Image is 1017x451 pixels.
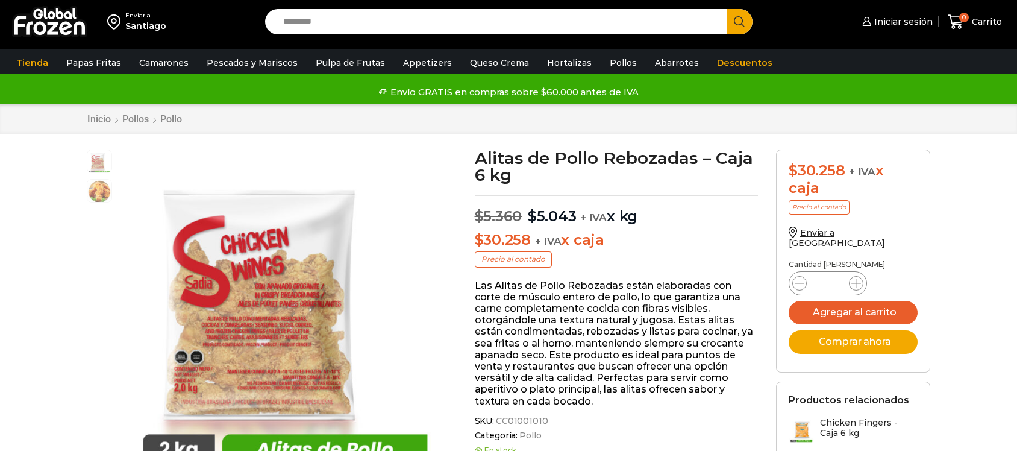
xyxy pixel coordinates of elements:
[475,416,759,426] span: SKU:
[580,212,607,224] span: + IVA
[475,207,522,225] bdi: 5.360
[125,20,166,32] div: Santiago
[789,394,909,406] h2: Productos relacionados
[789,227,885,248] a: Enviar a [GEOGRAPHIC_DATA]
[475,280,759,407] p: Las Alitas de Pollo Rebozadas están elaboradas con corte de músculo entero de pollo, lo que garan...
[87,113,183,125] nav: Breadcrumb
[711,51,778,74] a: Descuentos
[87,150,111,174] span: alitas-pollo
[789,418,918,444] a: Chicken Fingers - Caja 6 kg
[959,13,969,22] span: 0
[60,51,127,74] a: Papas Fritas
[133,51,195,74] a: Camarones
[649,51,705,74] a: Abarrotes
[727,9,753,34] button: Search button
[10,51,54,74] a: Tienda
[475,430,759,441] span: Categoría:
[541,51,598,74] a: Hortalizas
[789,260,918,269] p: Cantidad [PERSON_NAME]
[475,251,552,267] p: Precio al contado
[789,162,845,179] bdi: 30.258
[789,301,918,324] button: Agregar al carrito
[518,430,541,441] a: Pollo
[604,51,643,74] a: Pollos
[122,113,149,125] a: Pollos
[849,166,875,178] span: + IVA
[969,16,1002,28] span: Carrito
[475,231,484,248] span: $
[871,16,933,28] span: Iniciar sesión
[87,113,111,125] a: Inicio
[87,180,111,204] span: alitas-de-pollo
[789,162,918,197] div: x caja
[125,11,166,20] div: Enviar a
[310,51,391,74] a: Pulpa de Frutas
[535,235,562,247] span: + IVA
[160,113,183,125] a: Pollo
[820,418,918,438] h3: Chicken Fingers - Caja 6 kg
[475,231,531,248] bdi: 30.258
[945,8,1005,36] a: 0 Carrito
[816,275,839,292] input: Product quantity
[475,207,484,225] span: $
[475,150,759,183] h1: Alitas de Pollo Rebozadas – Caja 6 kg
[475,232,759,249] p: x caja
[107,11,125,32] img: address-field-icon.svg
[789,330,918,354] button: Comprar ahora
[789,200,850,215] p: Precio al contado
[528,207,577,225] bdi: 5.043
[201,51,304,74] a: Pescados y Mariscos
[475,195,759,225] p: x kg
[528,207,537,225] span: $
[789,162,798,179] span: $
[464,51,535,74] a: Queso Crema
[397,51,458,74] a: Appetizers
[494,416,548,426] span: CC01001010
[859,10,933,34] a: Iniciar sesión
